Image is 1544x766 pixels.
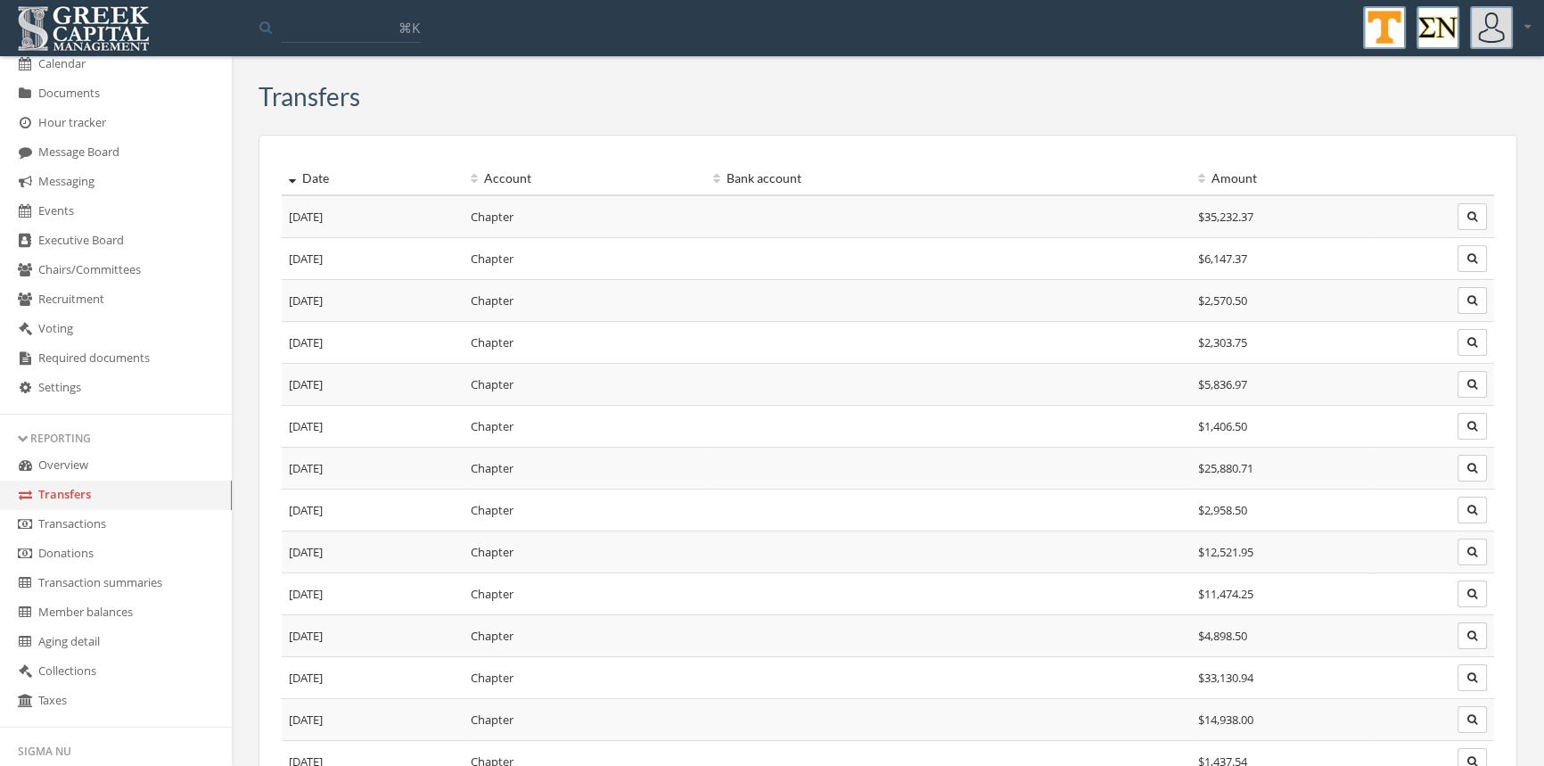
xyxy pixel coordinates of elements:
span: [DATE] [289,209,323,225]
span: $2,958.50 [1198,502,1247,518]
span: [DATE] [289,712,323,728]
td: Chapter [464,322,706,364]
span: $25,880.71 [1198,460,1253,476]
span: $35,232.37 [1198,209,1253,225]
span: [DATE] [289,292,323,309]
div: Account [471,169,699,187]
td: Chapter [464,364,706,406]
div: Reporting [18,431,214,446]
span: [DATE] [289,586,323,602]
td: Chapter [464,531,706,573]
td: Chapter [464,615,706,657]
td: Chapter [464,657,706,699]
span: $12,521.95 [1198,544,1253,560]
span: $33,130.94 [1198,670,1253,686]
td: Chapter [464,280,706,322]
span: $2,570.50 [1198,292,1247,309]
span: $5,836.97 [1198,376,1247,392]
div: Date [289,169,456,187]
span: [DATE] [289,460,323,476]
span: $6,147.37 [1198,251,1247,267]
span: [DATE] [289,418,323,434]
td: Chapter [464,448,706,490]
div: Amount [1198,169,1366,187]
h3: Transfers [259,83,360,111]
span: [DATE] [289,670,323,686]
td: Chapter [464,573,706,615]
span: [DATE] [289,376,323,392]
td: Chapter [464,238,706,280]
div: Bank account [713,169,1184,187]
td: Chapter [464,490,706,531]
span: [DATE] [289,544,323,560]
span: $11,474.25 [1198,586,1253,602]
span: [DATE] [289,334,323,350]
td: Chapter [464,699,706,741]
td: Chapter [464,406,706,448]
td: Chapter [464,195,706,238]
span: ⌘K [398,19,420,37]
span: [DATE] [289,251,323,267]
span: [DATE] [289,628,323,644]
span: $14,938.00 [1198,712,1253,728]
span: [DATE] [289,502,323,518]
span: $4,898.50 [1198,628,1247,644]
span: $1,406.50 [1198,418,1247,434]
span: $2,303.75 [1198,334,1247,350]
